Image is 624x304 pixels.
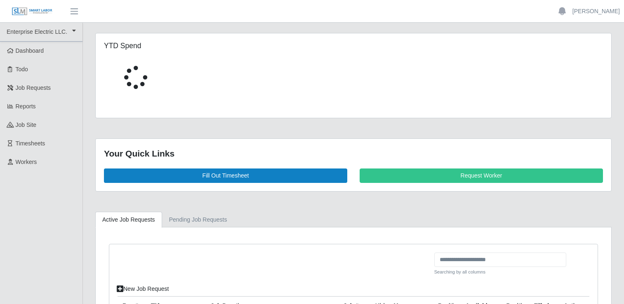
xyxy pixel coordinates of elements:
span: Workers [16,159,37,165]
h5: YTD Spend [104,42,262,50]
a: Request Worker [360,168,603,183]
a: [PERSON_NAME] [572,7,620,16]
a: New Job Request [111,282,174,296]
a: Pending Job Requests [162,212,234,228]
span: job site [16,122,37,128]
a: Active Job Requests [95,212,162,228]
span: Todo [16,66,28,72]
a: Fill Out Timesheet [104,168,347,183]
span: Reports [16,103,36,110]
span: Dashboard [16,47,44,54]
span: Job Requests [16,84,51,91]
img: SLM Logo [12,7,53,16]
span: Timesheets [16,140,45,147]
small: Searching by all columns [434,269,566,276]
div: Your Quick Links [104,147,603,160]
